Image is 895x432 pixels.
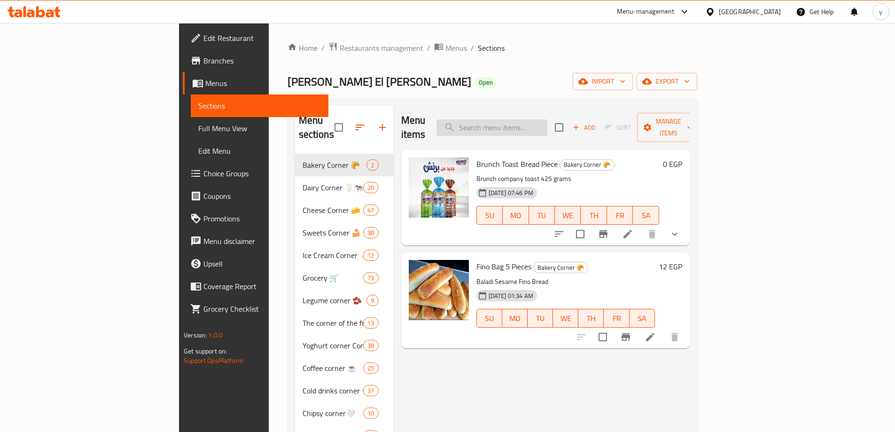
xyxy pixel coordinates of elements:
[481,312,498,325] span: SU
[295,267,394,289] div: Grocery 🛒73
[485,189,537,197] span: [DATE] 07:46 PM
[183,207,328,230] a: Promotions
[295,199,394,221] div: Cheese Corner 🧀47
[364,228,378,237] span: 38
[205,78,321,89] span: Menus
[363,408,378,419] div: items
[363,182,378,193] div: items
[295,289,394,312] div: Legume corner 🫘9
[663,223,686,245] button: show more
[617,6,675,17] div: Menu-management
[303,159,367,171] span: Bakery Corner 🥐
[637,73,697,90] button: export
[191,94,328,117] a: Sections
[349,116,371,139] span: Sort sections
[183,298,328,320] a: Grocery Checklist
[303,340,364,351] span: Yoghurt corner Companies 🥛
[641,223,663,245] button: delete
[593,327,613,347] span: Select to update
[363,227,378,238] div: items
[529,206,555,225] button: TU
[183,27,328,49] a: Edit Restaurant
[502,309,528,328] button: MO
[573,73,633,90] button: import
[366,159,378,171] div: items
[295,154,394,176] div: Bakery Corner 🥐2
[198,145,321,157] span: Edit Menu
[364,206,378,215] span: 47
[637,113,700,142] button: Manage items
[288,42,697,54] nav: breadcrumb
[295,312,394,334] div: The corner of the fragrant 🫙🌶️13
[295,244,394,267] div: Ice Cream Corner 🍦🍨12
[191,140,328,162] a: Edit Menu
[645,116,693,139] span: Manage items
[531,312,549,325] span: TU
[364,319,378,328] span: 13
[303,272,364,283] div: Grocery 🛒
[183,275,328,298] a: Coverage Report
[183,49,328,72] a: Branches
[183,252,328,275] a: Upsell
[367,161,378,170] span: 2
[549,118,569,137] span: Select section
[303,250,364,261] span: Ice Cream Corner 🍦🍨
[364,251,378,260] span: 12
[203,32,321,44] span: Edit Restaurant
[409,157,469,218] img: Brunch Toast Bread Piece
[303,362,364,374] div: Coffee corner ☕️
[534,262,588,273] span: Bakery Corner 🥐
[560,159,615,171] div: Bakery Corner 🥐
[364,183,378,192] span: 20
[569,120,599,135] button: Add
[203,55,321,66] span: Branches
[363,340,378,351] div: items
[303,385,364,396] span: Cold drinks corner🍷🍹
[364,274,378,283] span: 73
[303,295,367,306] span: Legume corner 🫘
[295,379,394,402] div: Cold drinks corner🍷🍹37
[191,117,328,140] a: Full Menu View
[476,309,502,328] button: SU
[409,260,469,320] img: Fino Bag 5 Pieces
[363,317,378,329] div: items
[476,276,655,288] p: Baladi Sesame Fino Bread
[303,408,364,419] span: Chipsy corner🤍
[303,227,364,238] span: Sweets Corner 🍰
[183,230,328,252] a: Menu disclaimer
[203,213,321,224] span: Promotions
[303,182,364,193] span: Dairy Corner 🥛🐄
[371,116,394,139] button: Add section
[569,120,599,135] span: Add item
[363,385,378,396] div: items
[582,312,600,325] span: TH
[506,209,525,222] span: MO
[560,159,614,170] span: Bakery Corner 🥐
[295,221,394,244] div: Sweets Corner 🍰38
[208,329,223,341] span: 1.0.0
[481,209,499,222] span: SU
[363,272,378,283] div: items
[663,157,682,171] h6: 0 EGP
[633,206,659,225] button: SA
[295,334,394,357] div: Yoghurt corner Companies 🥛38
[607,312,625,325] span: FR
[644,76,690,87] span: export
[478,42,505,54] span: Sections
[557,312,575,325] span: WE
[581,206,607,225] button: TH
[555,206,581,225] button: WE
[295,402,394,424] div: Chipsy corner🤍10
[366,295,378,306] div: items
[645,331,656,343] a: Edit menu item
[485,291,537,300] span: [DATE] 01:34 AM
[604,309,629,328] button: FR
[184,329,207,341] span: Version:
